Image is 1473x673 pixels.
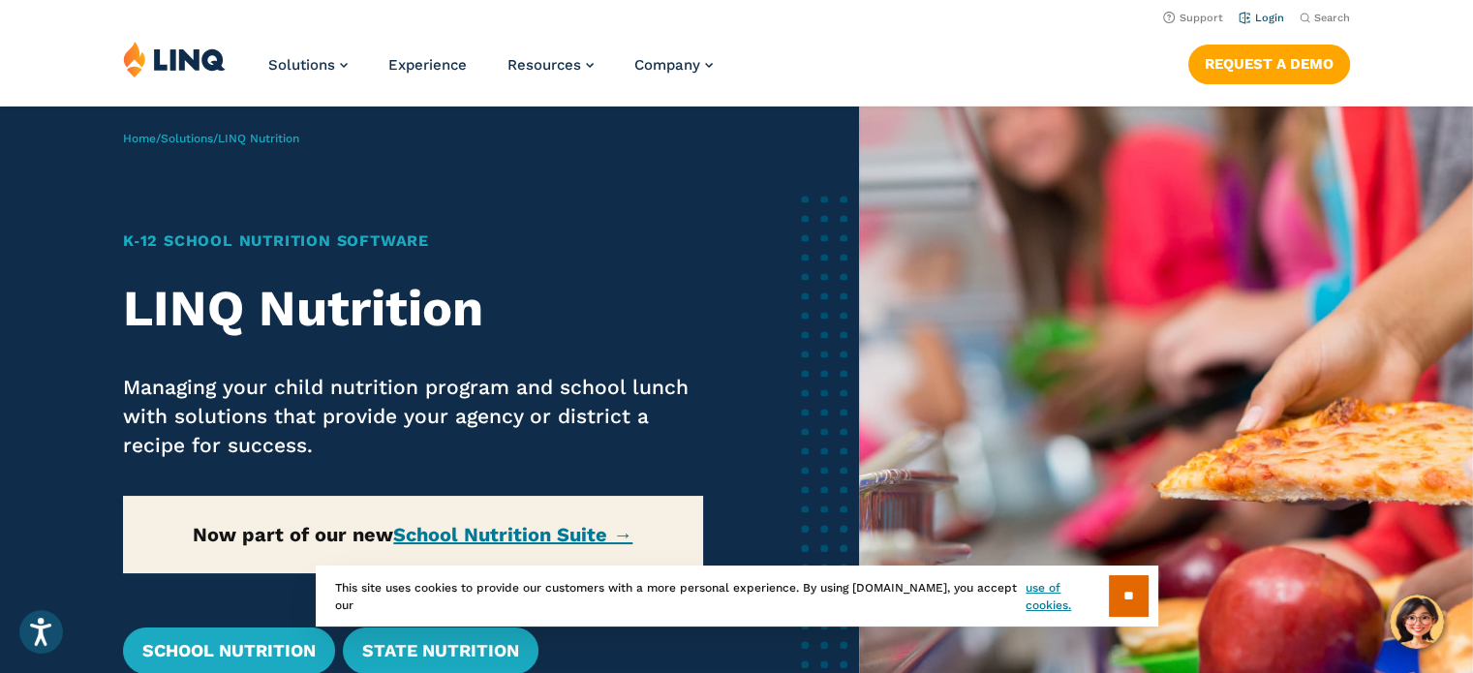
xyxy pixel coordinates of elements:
a: Solutions [268,56,348,74]
a: Support [1163,12,1223,24]
strong: LINQ Nutrition [123,279,483,338]
p: Managing your child nutrition program and school lunch with solutions that provide your agency or... [123,373,703,460]
span: Resources [507,56,581,74]
a: Request a Demo [1188,45,1350,83]
strong: Now part of our new [193,523,632,546]
a: School Nutrition Suite → [393,523,632,546]
h1: K‑12 School Nutrition Software [123,229,703,253]
img: LINQ | K‑12 Software [123,41,226,77]
button: Open Search Bar [1300,11,1350,25]
span: / / [123,132,299,145]
div: This site uses cookies to provide our customers with a more personal experience. By using [DOMAIN... [316,566,1158,627]
a: use of cookies. [1026,579,1108,614]
a: Login [1239,12,1284,24]
span: Company [634,56,700,74]
a: Solutions [161,132,213,145]
nav: Primary Navigation [268,41,713,105]
a: Experience [388,56,467,74]
span: Solutions [268,56,335,74]
a: Company [634,56,713,74]
a: Resources [507,56,594,74]
span: Search [1314,12,1350,24]
a: Home [123,132,156,145]
nav: Button Navigation [1188,41,1350,83]
button: Hello, have a question? Let’s chat. [1390,595,1444,649]
span: LINQ Nutrition [218,132,299,145]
